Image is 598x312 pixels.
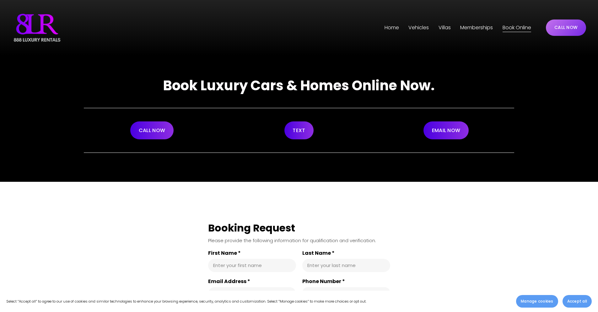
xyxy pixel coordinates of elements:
[385,23,399,33] a: Home
[302,278,390,285] label: Phone Number *
[439,23,451,33] a: folder dropdown
[130,121,174,139] a: CALL NOW
[163,76,435,95] strong: Book Luxury Cars & Homes Online Now.
[208,221,390,235] div: Booking Request
[563,295,592,308] button: Accept all
[516,295,558,308] button: Manage cookies
[6,298,366,305] p: Select “Accept all” to agree to our use of cookies and similar technologies to enhance your brows...
[12,12,62,43] img: Luxury Car &amp; Home Rentals For Every Occasion
[439,23,451,32] span: Villas
[284,121,314,139] a: TEXT
[208,237,390,244] div: Please provide the following information for qualification and verification.
[208,250,296,256] label: First Name *
[408,23,429,33] a: folder dropdown
[302,250,390,256] label: Last Name *
[521,298,553,304] span: Manage cookies
[307,262,385,269] input: Last Name *
[460,23,493,33] a: Memberships
[503,23,531,33] a: Book Online
[208,278,296,285] label: Email Address *
[546,19,586,36] a: CALL NOW
[408,23,429,32] span: Vehicles
[567,298,587,304] span: Accept all
[423,121,469,139] a: EMAIL NOW
[213,262,291,269] input: First Name *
